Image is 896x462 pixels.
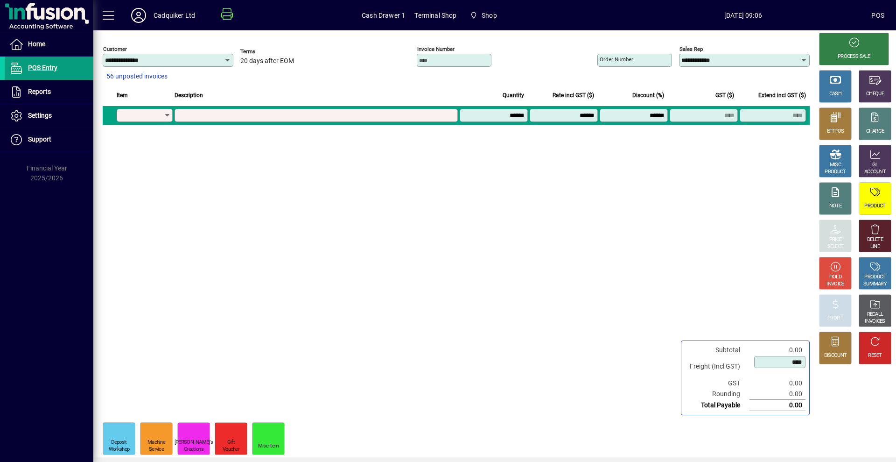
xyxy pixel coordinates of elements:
div: CASH [829,91,841,98]
div: MISC [830,162,841,169]
span: Terminal Shop [414,8,456,23]
div: HOLD [829,274,841,281]
a: Reports [5,80,93,104]
div: RESET [868,352,882,359]
div: SELECT [827,243,844,250]
div: Voucher [223,446,239,453]
div: [PERSON_NAME]'s [175,439,213,446]
div: CHARGE [866,128,884,135]
div: PRODUCT [825,169,846,176]
a: Settings [5,104,93,128]
span: Item [117,90,128,100]
mat-label: Order number [600,56,633,63]
a: Home [5,33,93,56]
span: POS Entry [28,64,57,71]
span: 56 unposted invoices [106,71,168,81]
td: 0.00 [749,389,805,400]
span: 20 days after EOM [240,57,294,65]
div: PRODUCT [864,203,885,210]
td: 0.00 [749,345,805,355]
div: DELETE [867,236,883,243]
td: Subtotal [685,345,749,355]
span: Quantity [503,90,524,100]
td: Rounding [685,389,749,400]
td: 0.00 [749,400,805,411]
div: SUMMARY [863,281,887,288]
span: Rate incl GST ($) [553,90,594,100]
span: Support [28,135,51,143]
span: Home [28,40,45,48]
div: DISCOUNT [824,352,847,359]
div: ACCOUNT [864,169,886,176]
div: POS [871,8,884,23]
td: 0.00 [749,378,805,389]
td: GST [685,378,749,389]
span: Discount (%) [632,90,664,100]
div: PRODUCT [864,274,885,281]
div: Workshop [109,446,129,453]
td: Freight (Incl GST) [685,355,749,378]
span: [DATE] 09:06 [615,8,871,23]
span: Shop [482,8,497,23]
mat-label: Customer [103,46,127,52]
div: Misc Item [258,443,279,450]
span: Shop [466,7,501,24]
span: GST ($) [715,90,734,100]
div: GL [872,162,878,169]
a: Support [5,128,93,151]
button: Profile [124,7,154,24]
span: Terms [240,49,296,55]
span: Description [175,90,203,100]
span: Cash Drawer 1 [362,8,405,23]
div: LINE [870,243,880,250]
div: PRICE [829,236,842,243]
td: Total Payable [685,400,749,411]
div: Machine [147,439,165,446]
div: EFTPOS [827,128,844,135]
mat-label: Sales rep [679,46,703,52]
div: PROCESS SALE [838,53,870,60]
div: Deposit [111,439,126,446]
div: INVOICE [826,281,844,288]
div: Gift [227,439,235,446]
div: CHEQUE [866,91,884,98]
span: Settings [28,112,52,119]
div: RECALL [867,311,883,318]
div: Service [149,446,164,453]
div: PROFIT [827,315,843,322]
div: INVOICES [865,318,885,325]
span: Reports [28,88,51,95]
button: 56 unposted invoices [103,68,171,85]
div: Creations [184,446,203,453]
div: NOTE [829,203,841,210]
span: Extend incl GST ($) [758,90,806,100]
mat-label: Invoice number [417,46,455,52]
div: Cadquiker Ltd [154,8,195,23]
